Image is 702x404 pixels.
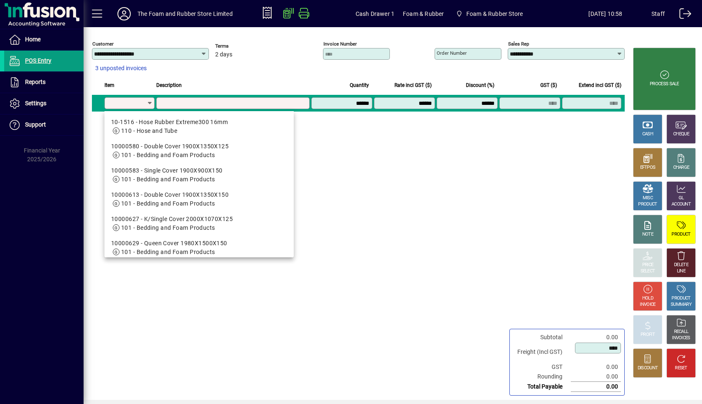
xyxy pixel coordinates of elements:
[651,7,665,20] div: Staff
[356,7,394,20] span: Cash Drawer 1
[25,121,46,128] span: Support
[671,295,690,302] div: PRODUCT
[104,187,294,211] mat-option: 10000613 - Double Cover 1900X1350X150
[121,127,177,134] span: 110 - Hose and Tube
[121,249,215,255] span: 101 - Bedding and Foam Products
[350,81,369,90] span: Quantity
[513,382,571,392] td: Total Payable
[156,81,182,90] span: Description
[642,131,653,137] div: CASH
[508,41,529,47] mat-label: Sales rep
[638,365,658,371] div: DISCOUNT
[121,152,215,158] span: 101 - Bedding and Foam Products
[104,81,114,90] span: Item
[111,6,137,21] button: Profile
[394,81,432,90] span: Rate incl GST ($)
[513,362,571,372] td: GST
[672,335,690,341] div: INVOICES
[671,302,692,308] div: SUMMARY
[403,7,444,20] span: Foam & Rubber
[323,41,357,47] mat-label: Invoice number
[111,239,287,248] div: 10000629 - Queen Cover 1980X1500X150
[4,93,84,114] a: Settings
[452,6,526,21] span: Foam & Rubber Store
[121,176,215,183] span: 101 - Bedding and Foam Products
[4,72,84,93] a: Reports
[137,7,233,20] div: The Foam and Rubber Store Limited
[673,131,689,137] div: CHEQUE
[679,195,684,201] div: GL
[215,51,232,58] span: 2 days
[25,57,51,64] span: POS Entry
[650,81,679,87] div: PROCESS SALE
[466,81,494,90] span: Discount (%)
[640,302,655,308] div: INVOICE
[111,191,287,199] div: 10000613 - Double Cover 1900X1350X150
[104,114,294,139] mat-option: 10-1516 - Hose Rubber Extreme300 16mm
[111,142,287,151] div: 10000580 - Double Cover 1900X1350X125
[579,81,621,90] span: Extend incl GST ($)
[571,362,621,372] td: 0.00
[671,231,690,238] div: PRODUCT
[571,382,621,392] td: 0.00
[104,236,294,260] mat-option: 10000629 - Queen Cover 1980X1500X150
[642,295,653,302] div: HOLD
[560,7,651,20] span: [DATE] 10:58
[466,7,523,20] span: Foam & Rubber Store
[571,372,621,382] td: 0.00
[513,333,571,342] td: Subtotal
[104,139,294,163] mat-option: 10000580 - Double Cover 1900X1350X125
[643,195,653,201] div: MISC
[437,50,467,56] mat-label: Order number
[4,29,84,50] a: Home
[677,268,685,274] div: LINE
[111,118,287,127] div: 10-1516 - Hose Rubber Extreme300 16mm
[92,61,150,76] button: 3 unposted invoices
[675,365,687,371] div: RESET
[641,332,655,338] div: PROFIT
[4,114,84,135] a: Support
[121,200,215,207] span: 101 - Bedding and Foam Products
[104,163,294,187] mat-option: 10000583 - Single Cover 1900X900X150
[104,211,294,236] mat-option: 10000627 - K/Single Cover 2000X1070X125
[111,166,287,175] div: 10000583 - Single Cover 1900X900X150
[513,342,571,362] td: Freight (Incl GST)
[674,262,688,268] div: DELETE
[571,333,621,342] td: 0.00
[121,224,215,231] span: 101 - Bedding and Foam Products
[640,165,656,171] div: EFTPOS
[215,43,265,49] span: Terms
[513,372,571,382] td: Rounding
[540,81,557,90] span: GST ($)
[25,79,46,85] span: Reports
[674,329,689,335] div: RECALL
[642,231,653,238] div: NOTE
[638,201,657,208] div: PRODUCT
[25,36,41,43] span: Home
[111,215,287,224] div: 10000627 - K/Single Cover 2000X1070X125
[671,201,691,208] div: ACCOUNT
[95,64,147,73] span: 3 unposted invoices
[92,41,114,47] mat-label: Customer
[25,100,46,107] span: Settings
[673,2,692,29] a: Logout
[641,268,655,274] div: SELECT
[673,165,689,171] div: CHARGE
[642,262,654,268] div: PRICE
